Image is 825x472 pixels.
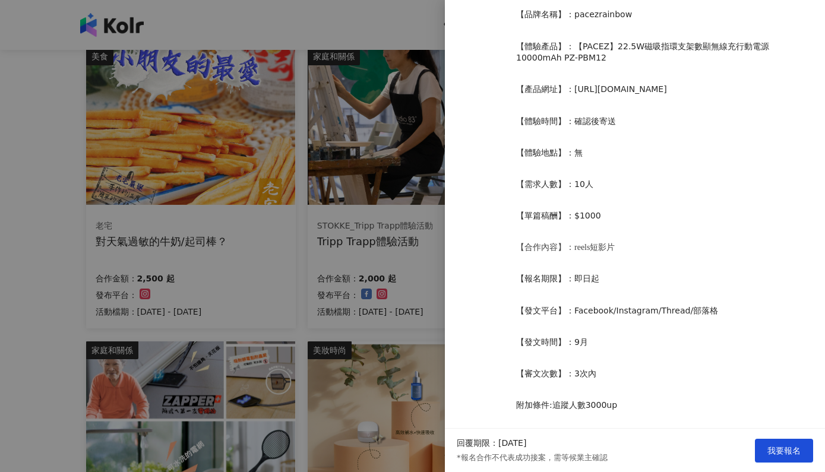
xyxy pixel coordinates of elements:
p: 【發文時間】：9月 [516,337,807,349]
p: *報名合作不代表成功接案，需等候業主確認 [457,452,608,463]
p: 【發文平台】：Facebook/Instagram/Thread/部落格 [516,305,807,317]
p: 【品牌名稱】：pacezrainbow [516,9,807,21]
span: 【合作內容】：reels短影片 [516,243,615,252]
button: 我要報名 [755,439,813,463]
p: 【報名期限】：即日起 [516,273,807,285]
p: 【體驗地點】：無 [516,147,807,159]
p: 【審文次數】：3次內 [516,368,807,380]
p: 回覆期限：[DATE] [457,438,526,449]
p: 【體驗時間】：確認後寄送 [516,116,807,128]
p: 【需求人數】：10人 [516,179,807,191]
p: 【單篇稿酬】：$1000 [516,210,807,222]
p: 【產品網址】：[URL][DOMAIN_NAME] [516,84,807,96]
p: 附加條件:追蹤人數3000up [516,400,807,411]
p: 【體驗產品】：【PACEZ】22.5W磁吸指環支架數顯無線充行動電源10000mAh PZ-PBM12 [516,41,807,64]
span: 我要報名 [767,446,801,455]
